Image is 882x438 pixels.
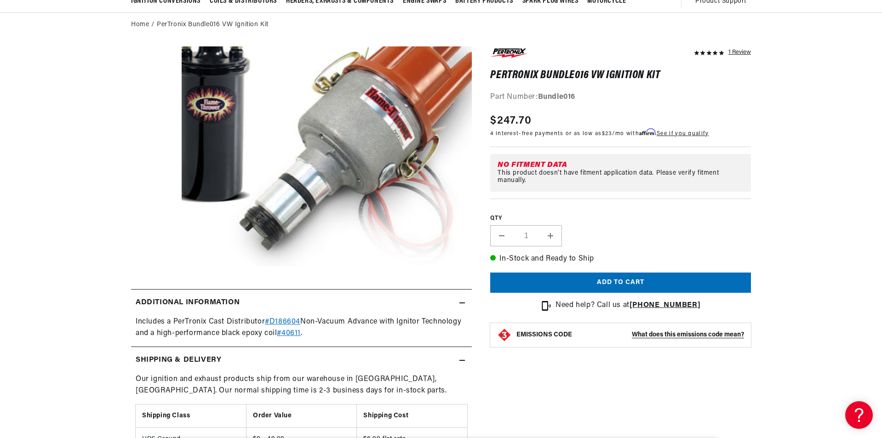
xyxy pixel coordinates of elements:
[498,170,747,184] div: This product doesn't have fitment application data. Please verify fitment manually.
[131,20,149,30] a: Home
[498,161,747,169] div: No Fitment Data
[490,113,532,129] span: $247.70
[363,412,408,419] strong: Shipping Cost
[157,20,269,30] a: PerTronix Bundle016 VW Ignition Kit
[490,71,751,80] h1: PerTronix Bundle016 VW Ignition Kit
[556,300,700,312] p: Need help? Call us at
[265,318,300,325] a: #D186604
[538,93,575,101] strong: Bundle016
[490,91,751,103] div: Part Number:
[490,215,751,222] label: QTY
[490,129,709,138] p: 4 interest-free payments or as low as /mo with .
[657,131,709,137] a: See if you qualify - Learn more about Affirm Financing (opens in modal)
[490,253,751,265] p: In-Stock and Ready to Ship
[131,20,751,30] nav: breadcrumbs
[136,354,221,366] h2: Shipping & Delivery
[131,347,472,374] summary: Shipping & Delivery
[131,316,472,340] div: Includes a PerTronix Cast Distributor Non-Vacuum Advance with Ignitor Technology and a high-perfo...
[632,331,744,338] strong: What does this emissions code mean?
[136,375,447,395] span: Our ignition and exhaust products ship from our warehouse in [GEOGRAPHIC_DATA], [GEOGRAPHIC_DATA]...
[142,412,190,419] strong: Shipping Class
[277,330,301,337] a: #40611
[602,131,613,137] span: $23
[490,273,751,293] button: Add to cart
[639,129,655,136] span: Affirm
[516,331,572,338] strong: EMISSIONS CODE
[253,412,292,419] strong: Order Value
[136,297,240,309] h2: Additional information
[497,328,512,342] img: Emissions code
[516,331,744,339] button: EMISSIONS CODEWhat does this emissions code mean?
[728,46,751,57] div: 1 Review
[630,301,700,309] a: [PHONE_NUMBER]
[131,290,472,316] summary: Additional information
[131,46,472,271] media-gallery: Gallery Viewer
